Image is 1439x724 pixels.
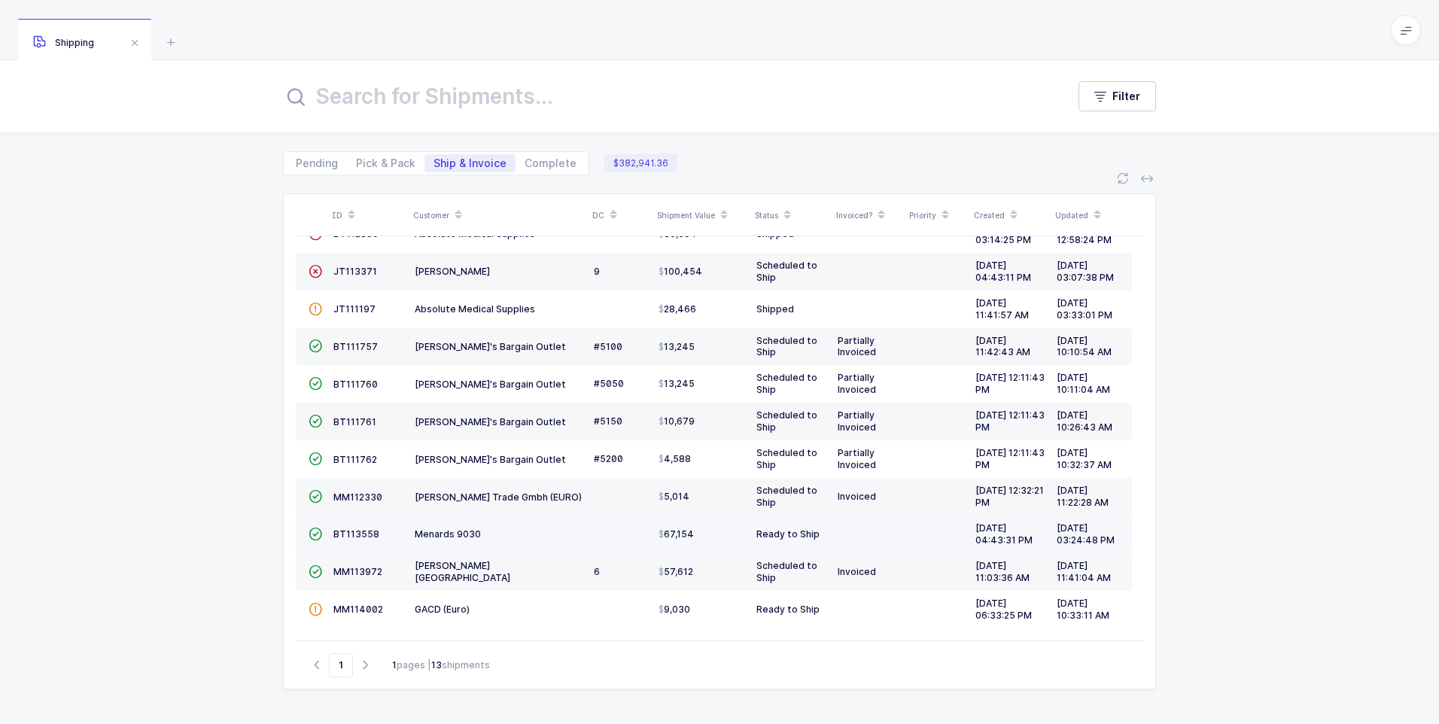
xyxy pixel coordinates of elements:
span: 6 [594,566,600,577]
span:  [309,566,322,577]
span: Pending [296,158,338,169]
span: 28,466 [659,303,696,315]
span: Ship & Invoice [434,158,507,169]
span: [DATE] 03:07:38 PM [1057,260,1114,283]
span: #5150 [594,415,622,427]
div: pages | shipments [392,659,490,672]
div: Invoiced [838,491,899,503]
span: [DATE] 10:33:11 AM [1057,598,1109,621]
span: [DATE] 10:10:54 AM [1057,335,1112,358]
span: #5100 [594,341,622,352]
span:  [309,415,322,427]
b: 1 [392,659,397,671]
div: Partially Invoiced [838,409,899,433]
span: Complete [525,158,577,169]
span:  [309,266,322,277]
span:  [309,528,322,540]
span:  [309,491,322,502]
div: Invoiced? [836,202,900,228]
span: [DATE] 04:43:31 PM [975,522,1033,546]
span: [DATE] 12:32:21 PM [975,485,1044,508]
span: Scheduled to Ship [756,372,817,395]
span: [DATE] 12:11:43 PM [975,372,1045,395]
div: Customer [413,202,583,228]
span: [DATE] 06:33:25 PM [975,598,1032,621]
span: Absolute Medical Supplies [415,303,535,315]
span: BT111761 [333,416,376,427]
span: [DATE] 10:11:04 AM [1057,372,1110,395]
span:  [309,378,322,389]
span: [DATE] 12:11:43 PM [975,409,1045,433]
span: Filter [1112,89,1140,104]
div: Updated [1055,202,1127,228]
span: Scheduled to Ship [756,560,817,583]
div: Status [755,202,827,228]
span: 9 [594,266,600,277]
span: 4,588 [659,453,691,465]
b: 13 [431,659,442,671]
span: Shipping [33,37,94,48]
div: DC [592,202,648,228]
span:  [309,340,322,351]
span: [DATE] 03:33:01 PM [1057,297,1112,321]
span:  [309,604,322,615]
span: 100,454 [659,266,702,278]
span: BT111760 [333,379,378,390]
div: ID [332,202,404,228]
span:  [309,303,322,315]
span: 5,014 [659,491,689,503]
span: [DATE] 11:41:04 AM [1057,560,1111,583]
span: 57,612 [659,566,693,578]
span: [DATE] 12:58:24 PM [1057,222,1112,245]
div: Partially Invoiced [838,447,899,471]
span: BT111762 [333,454,377,465]
span: 67,154 [659,528,694,540]
span: [PERSON_NAME]'s Bargain Outlet [415,416,566,427]
span: [DATE] 03:24:48 PM [1057,522,1115,546]
div: Invoiced [838,566,899,578]
span: Scheduled to Ship [756,335,817,358]
span: JT113371 [333,266,377,277]
span: Go to [329,653,353,677]
span: [PERSON_NAME]'s Bargain Outlet [415,454,566,465]
span: GACD (Euro) [415,604,470,615]
span: [DATE] 11:42:43 AM [975,335,1030,358]
span:  [309,228,322,239]
span: Menards 9030 [415,528,481,540]
span: Scheduled to Ship [756,485,817,508]
span: [PERSON_NAME]'s Bargain Outlet [415,341,566,352]
span: Pick & Pack [356,158,415,169]
span: Ready to Ship [756,604,820,615]
span: [PERSON_NAME]'s Bargain Outlet [415,379,566,390]
span: Scheduled to Ship [756,260,817,283]
span: Shipped [756,303,794,315]
div: Partially Invoiced [838,372,899,396]
span: Scheduled to Ship [756,447,817,470]
span: BT111757 [333,341,378,352]
span: [DATE] 11:03:36 AM [975,560,1030,583]
span: 9,030 [659,604,690,616]
span: BT113558 [333,528,379,540]
div: Priority [909,202,965,228]
button: Filter [1078,81,1156,111]
span: $382,941.36 [604,154,677,172]
div: Shipment Value [657,202,746,228]
span: MM112330 [333,491,382,503]
input: Search for Shipments... [283,78,1048,114]
span: MM114002 [333,604,383,615]
span: Scheduled to Ship [756,409,817,433]
span: #5050 [594,378,624,389]
span: Ready to Ship [756,528,820,540]
span: JT111197 [333,303,376,315]
span: [DATE] 12:11:43 PM [975,447,1045,470]
span: 13,245 [659,378,695,390]
span: [DATE] 10:26:43 AM [1057,409,1112,433]
span: [DATE] 11:22:28 AM [1057,485,1109,508]
span: MM113972 [333,566,382,577]
div: Created [974,202,1046,228]
span: [DATE] 04:43:11 PM [975,260,1031,283]
span: [PERSON_NAME] [GEOGRAPHIC_DATA] [415,560,510,583]
span: [DATE] 10:32:37 AM [1057,447,1112,470]
span: 13,245 [659,341,695,353]
span: [PERSON_NAME] Trade Gmbh (EURO) [415,491,582,503]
